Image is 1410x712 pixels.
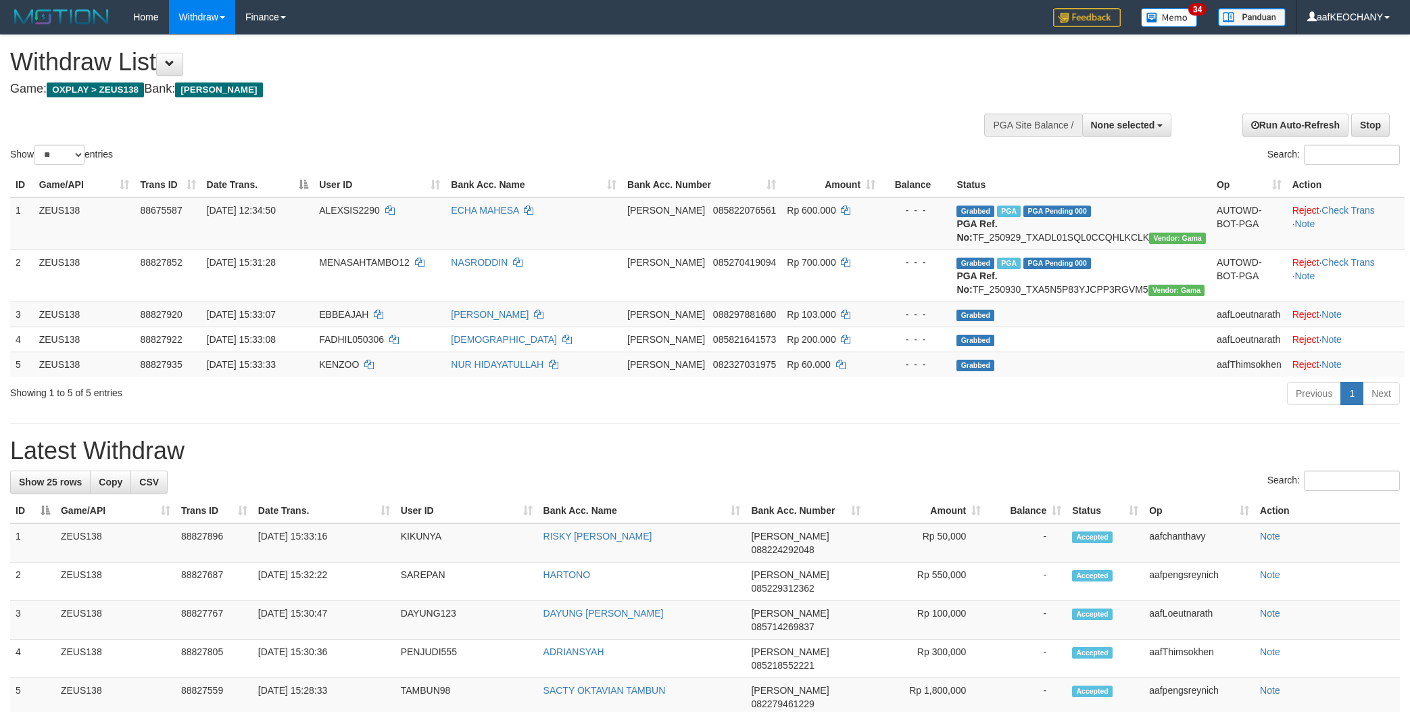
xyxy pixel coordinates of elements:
th: Amount: activate to sort column ascending [781,172,881,197]
a: Reject [1292,334,1319,345]
a: ECHA MAHESA [451,205,518,216]
span: Vendor URL: https://trx31.1velocity.biz [1149,233,1206,244]
td: AUTOWD-BOT-PGA [1211,250,1287,302]
td: 2 [10,250,34,302]
div: - - - [886,333,946,346]
a: ADRIANSYAH [543,646,604,657]
td: ZEUS138 [55,601,176,640]
a: Note [1295,218,1315,229]
a: Check Trans [1321,205,1375,216]
a: 1 [1340,382,1363,405]
span: Copy 085714269837 to clipboard [751,621,814,632]
span: Copy 085270419094 to clipboard [713,257,776,268]
td: aafLoeutnarath [1144,601,1255,640]
span: Accepted [1072,531,1113,543]
span: EBBEAJAH [319,309,368,320]
td: Rp 100,000 [866,601,986,640]
img: panduan.png [1218,8,1286,26]
td: TF_250930_TXA5N5P83YJCPP3RGVM5 [951,250,1211,302]
td: aafpengsreynich [1144,563,1255,601]
a: Note [1260,608,1280,619]
td: 4 [10,640,55,678]
div: - - - [886,256,946,269]
td: - [986,563,1067,601]
a: Show 25 rows [10,471,91,494]
span: Marked by aafpengsreynich [997,258,1021,269]
th: Balance: activate to sort column ascending [986,498,1067,523]
div: PGA Site Balance / [984,114,1081,137]
th: Game/API: activate to sort column ascending [34,172,135,197]
td: 88827767 [176,601,253,640]
th: Action [1255,498,1400,523]
span: Copy 082327031975 to clipboard [713,359,776,370]
span: Copy 088224292048 to clipboard [751,544,814,555]
span: [DATE] 15:31:28 [207,257,276,268]
span: Copy 085229312362 to clipboard [751,583,814,594]
span: Rp 600.000 [787,205,835,216]
span: 34 [1188,3,1207,16]
button: None selected [1082,114,1172,137]
td: ZEUS138 [34,327,135,352]
a: Check Trans [1321,257,1375,268]
td: SAREPAN [395,563,538,601]
span: MENASAHTAMBO12 [319,257,410,268]
td: KIKUNYA [395,523,538,563]
span: [PERSON_NAME] [751,646,829,657]
th: Op: activate to sort column ascending [1144,498,1255,523]
span: Rp 200.000 [787,334,835,345]
td: · [1287,302,1405,327]
span: Copy 085822076561 to clipboard [713,205,776,216]
td: aafThimsokhen [1144,640,1255,678]
td: 3 [10,601,55,640]
th: Bank Acc. Number: activate to sort column ascending [746,498,866,523]
th: Status: activate to sort column ascending [1067,498,1144,523]
td: Rp 300,000 [866,640,986,678]
span: [PERSON_NAME] [751,685,829,696]
a: Note [1321,359,1342,370]
th: Bank Acc. Name: activate to sort column ascending [445,172,622,197]
th: Bank Acc. Name: activate to sort column ascending [538,498,746,523]
span: Accepted [1072,570,1113,582]
span: Grabbed [956,258,994,269]
span: Grabbed [956,335,994,346]
input: Search: [1304,145,1400,165]
label: Show entries [10,145,113,165]
span: OXPLAY > ZEUS138 [47,82,144,97]
span: [PERSON_NAME] [627,205,705,216]
td: aafLoeutnarath [1211,302,1287,327]
a: Note [1321,309,1342,320]
span: Accepted [1072,686,1113,697]
th: Trans ID: activate to sort column ascending [176,498,253,523]
a: RISKY [PERSON_NAME] [543,531,652,542]
span: Copy [99,477,122,488]
td: - [986,601,1067,640]
a: Note [1260,531,1280,542]
a: Note [1260,685,1280,696]
th: Game/API: activate to sort column ascending [55,498,176,523]
h1: Latest Withdraw [10,437,1400,465]
span: 88675587 [140,205,182,216]
span: Rp 103.000 [787,309,835,320]
span: Rp 60.000 [787,359,831,370]
th: Amount: activate to sort column ascending [866,498,986,523]
span: [DATE] 15:33:33 [207,359,276,370]
span: 88827920 [140,309,182,320]
span: PGA Pending [1023,258,1091,269]
span: Accepted [1072,609,1113,620]
td: aafThimsokhen [1211,352,1287,377]
td: 1 [10,197,34,250]
th: Action [1287,172,1405,197]
a: Reject [1292,257,1319,268]
td: · [1287,327,1405,352]
span: Vendor URL: https://trx31.1velocity.biz [1148,285,1205,296]
th: User ID: activate to sort column ascending [395,498,538,523]
td: · · [1287,250,1405,302]
label: Search: [1267,145,1400,165]
a: Stop [1351,114,1390,137]
a: Note [1295,270,1315,281]
span: CSV [139,477,159,488]
span: [PERSON_NAME] [627,359,705,370]
span: 88827922 [140,334,182,345]
span: [PERSON_NAME] [751,608,829,619]
a: Reject [1292,359,1319,370]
